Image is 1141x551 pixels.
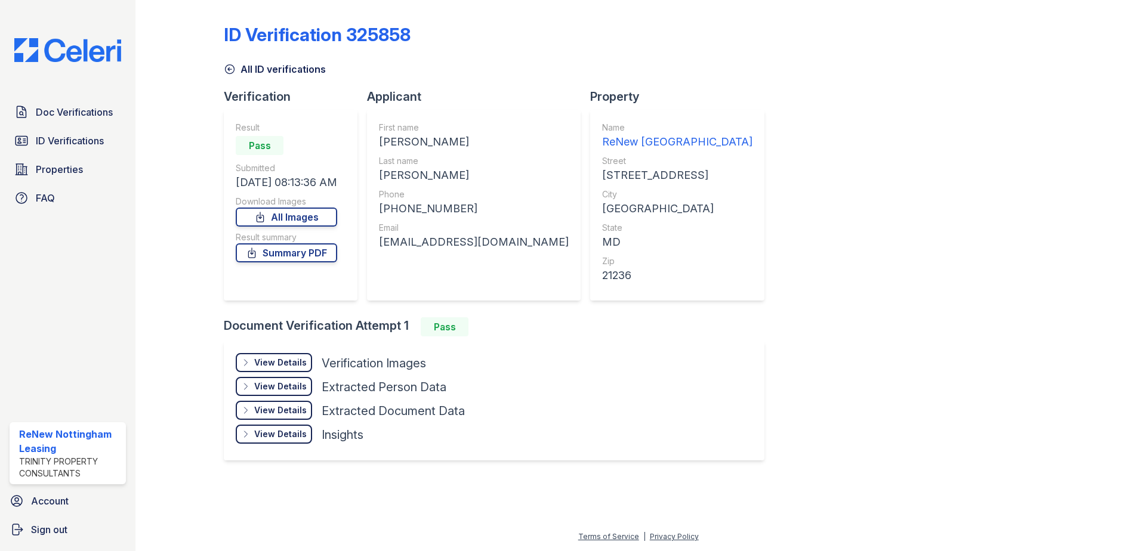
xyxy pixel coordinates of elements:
[36,162,83,177] span: Properties
[224,62,326,76] a: All ID verifications
[602,167,753,184] div: [STREET_ADDRESS]
[236,136,283,155] div: Pass
[236,122,337,134] div: Result
[650,532,699,541] a: Privacy Policy
[254,404,307,416] div: View Details
[590,88,774,105] div: Property
[224,24,411,45] div: ID Verification 325858
[602,134,753,150] div: ReNew [GEOGRAPHIC_DATA]
[10,157,126,181] a: Properties
[602,122,753,150] a: Name ReNew [GEOGRAPHIC_DATA]
[254,380,307,392] div: View Details
[31,522,67,537] span: Sign out
[19,427,121,456] div: ReNew Nottingham Leasing
[236,243,337,262] a: Summary PDF
[5,38,131,62] img: CE_Logo_Blue-a8612792a0a2168367f1c8372b55b34899dd931a85d93a1a3d3e32e68fde9ad4.png
[602,155,753,167] div: Street
[236,231,337,243] div: Result summary
[322,355,426,372] div: Verification Images
[379,200,569,217] div: [PHONE_NUMBER]
[31,494,69,508] span: Account
[36,105,113,119] span: Doc Verifications
[19,456,121,479] div: Trinity Property Consultants
[36,191,55,205] span: FAQ
[36,134,104,148] span: ID Verifications
[602,222,753,234] div: State
[643,532,646,541] div: |
[379,122,569,134] div: First name
[224,317,774,336] div: Document Verification Attempt 1
[602,234,753,250] div: MD
[379,188,569,200] div: Phone
[602,188,753,200] div: City
[322,379,446,395] div: Extracted Person Data
[379,134,569,150] div: [PERSON_NAME]
[367,88,590,105] div: Applicant
[10,100,126,124] a: Doc Verifications
[602,255,753,267] div: Zip
[379,167,569,184] div: [PERSON_NAME]
[236,174,337,191] div: [DATE] 08:13:36 AM
[379,234,569,250] div: [EMAIL_ADDRESS][DOMAIN_NAME]
[602,267,753,284] div: 21236
[254,428,307,440] div: View Details
[10,129,126,153] a: ID Verifications
[5,489,131,513] a: Account
[236,196,337,208] div: Download Images
[10,186,126,210] a: FAQ
[578,532,639,541] a: Terms of Service
[236,208,337,227] a: All Images
[254,357,307,369] div: View Details
[421,317,468,336] div: Pass
[379,222,569,234] div: Email
[322,426,363,443] div: Insights
[602,122,753,134] div: Name
[379,155,569,167] div: Last name
[236,162,337,174] div: Submitted
[5,518,131,541] a: Sign out
[224,88,367,105] div: Verification
[602,200,753,217] div: [GEOGRAPHIC_DATA]
[322,403,465,419] div: Extracted Document Data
